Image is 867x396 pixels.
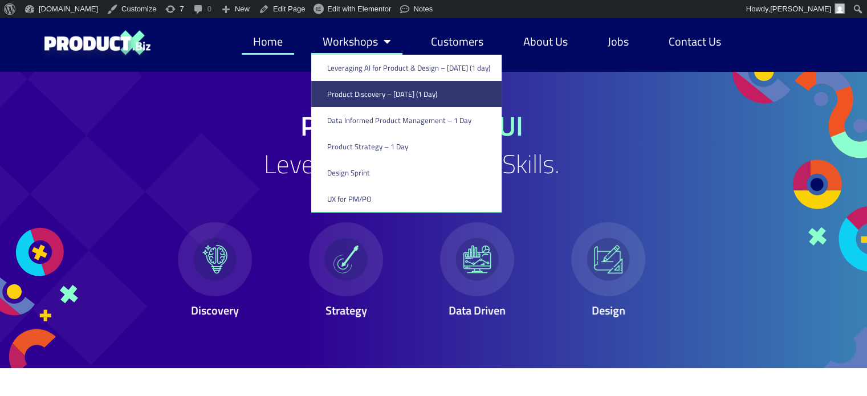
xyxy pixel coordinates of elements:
[264,151,560,177] h2: Level Up Your Product Skills.
[596,28,640,55] a: Jobs
[512,28,579,55] a: About Us
[657,28,732,55] a: Contact Us
[770,5,831,13] span: [PERSON_NAME]
[311,55,502,213] ul: Workshops
[325,301,367,319] span: Strategy
[592,301,625,319] span: Design
[311,28,402,55] a: Workshops
[449,301,506,319] span: Data Driven
[311,55,502,81] a: Leveraging AI for Product & Design – [DATE] (1 day)
[242,28,732,55] nav: Menu
[327,5,391,13] span: Edit with Elementor
[420,28,495,55] a: Customers
[300,112,523,140] h1: Product X
[242,28,294,55] a: Home
[191,301,239,319] span: Discovery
